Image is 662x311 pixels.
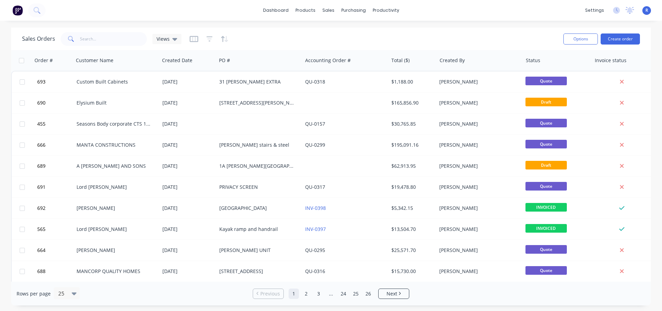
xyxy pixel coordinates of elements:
div: [PERSON_NAME] [439,184,516,191]
a: Page 26 [363,289,373,299]
div: $62,913.95 [391,163,432,169]
div: MANCORP QUALITY HOMES [77,268,153,275]
span: INVOICED [525,203,567,212]
span: Quote [525,140,567,148]
span: Next [387,290,397,297]
div: [PERSON_NAME] [439,78,516,85]
div: Status [526,57,540,64]
span: 693 [37,78,46,85]
button: 690 [35,93,77,113]
div: Accounting Order # [305,57,351,64]
span: Previous [260,290,280,297]
div: $25,571.70 [391,247,432,254]
div: Lord [PERSON_NAME] [77,226,153,233]
div: [DATE] [162,268,214,275]
span: INVOICED [525,224,567,233]
div: Invoice status [595,57,626,64]
div: [PERSON_NAME] UNIT [219,247,296,254]
span: Rows per page [17,290,51,297]
div: [DATE] [162,99,214,106]
div: $195,091.16 [391,142,432,148]
input: Search... [80,32,147,46]
div: $13,504.70 [391,226,432,233]
ul: Pagination [250,289,412,299]
div: products [292,5,319,16]
div: A [PERSON_NAME] AND SONS [77,163,153,169]
a: INV-0397 [305,226,326,232]
span: 565 [37,226,46,233]
div: MANTA CONSTRUCTIONS [77,142,153,148]
span: 691 [37,184,46,191]
a: Page 1 is your current page [289,289,299,299]
a: QU-0295 [305,247,325,253]
button: 692 [35,198,77,218]
div: [PERSON_NAME] [77,205,153,212]
div: [PERSON_NAME] [439,142,516,148]
div: Kayak ramp and handrail [219,226,296,233]
span: 664 [37,247,46,254]
a: QU-0317 [305,184,325,190]
a: QU-0299 [305,142,325,148]
span: 688 [37,268,46,275]
div: $5,342.15 [391,205,432,212]
div: [PERSON_NAME] [439,205,516,212]
a: Page 2 [301,289,311,299]
a: Page 25 [351,289,361,299]
div: [GEOGRAPHIC_DATA] [219,205,296,212]
div: [PERSON_NAME] [439,226,516,233]
span: 692 [37,205,46,212]
div: Total ($) [391,57,410,64]
div: Elysium Built [77,99,153,106]
div: Created By [440,57,465,64]
div: [DATE] [162,226,214,233]
div: Created Date [162,57,192,64]
div: [DATE] [162,205,214,212]
div: Lord [PERSON_NAME] [77,184,153,191]
button: 688 [35,261,77,282]
span: Views [157,35,170,42]
div: purchasing [338,5,369,16]
div: [STREET_ADDRESS][PERSON_NAME] [219,99,296,106]
a: Jump forward [326,289,336,299]
span: Quote [525,182,567,191]
div: [PERSON_NAME] [439,99,516,106]
span: 666 [37,142,46,148]
span: Quote [525,119,567,127]
span: Draft [525,161,567,169]
span: Draft [525,98,567,106]
a: Page 3 [313,289,324,299]
button: Create order [601,33,640,45]
span: R [645,7,648,13]
a: dashboard [260,5,292,16]
div: [STREET_ADDRESS] [219,268,296,275]
div: $15,730.00 [391,268,432,275]
button: 666 [35,135,77,155]
button: 693 [35,71,77,92]
div: $165,856.90 [391,99,432,106]
div: [DATE] [162,120,214,127]
div: Seasons Body corporate CTS 17147 [77,120,153,127]
button: 689 [35,156,77,176]
a: Page 24 [338,289,349,299]
div: [DATE] [162,78,214,85]
div: [PERSON_NAME] [439,247,516,254]
div: $19,478.80 [391,184,432,191]
div: [DATE] [162,142,214,148]
a: Previous page [253,290,283,297]
div: [PERSON_NAME] stairs & steel [219,142,296,148]
span: 690 [37,99,46,106]
a: QU-0157 [305,120,325,127]
a: INV-0398 [305,205,326,211]
div: [DATE] [162,184,214,191]
h1: Sales Orders [22,36,55,42]
div: $1,188.00 [391,78,432,85]
span: Quote [525,266,567,275]
div: 31 [PERSON_NAME] EXTRA [219,78,296,85]
div: $30,765.85 [391,120,432,127]
div: [PERSON_NAME] [439,268,516,275]
div: [PERSON_NAME] [77,247,153,254]
div: PRIVACY SCREEN [219,184,296,191]
span: 455 [37,120,46,127]
button: Options [563,33,598,45]
div: [DATE] [162,163,214,169]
